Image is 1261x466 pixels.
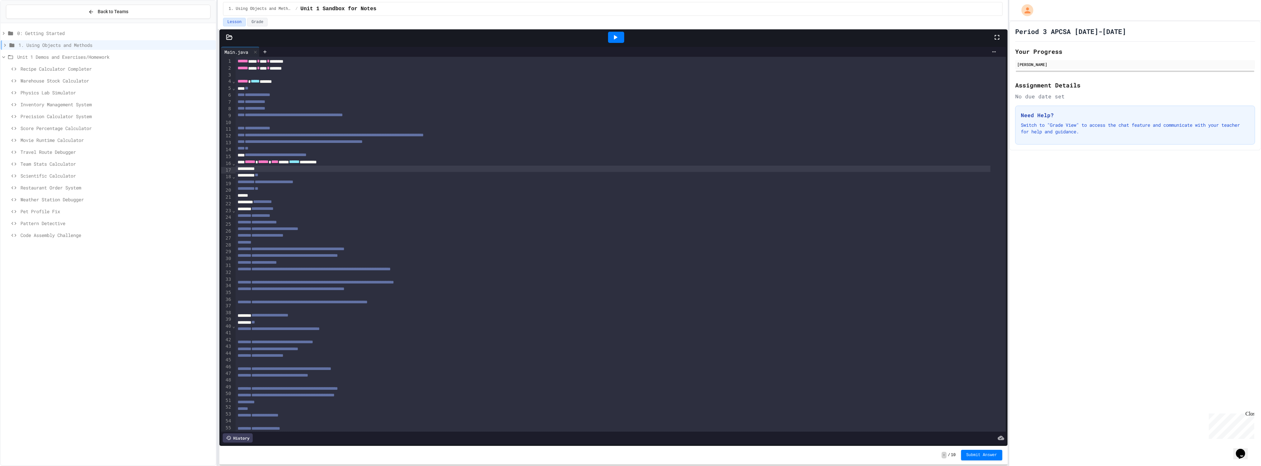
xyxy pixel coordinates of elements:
[18,42,213,49] span: 1. Using Objects and Methods
[221,343,232,350] div: 43
[229,6,293,12] span: 1. Using Objects and Methods
[221,364,232,370] div: 46
[966,452,997,458] span: Submit Answer
[221,113,232,119] div: 9
[1015,92,1255,100] div: No due date set
[232,208,235,213] span: Fold line
[232,161,235,166] span: Fold line
[221,208,232,215] div: 23
[221,283,232,289] div: 34
[221,47,260,57] div: Main.java
[221,153,232,160] div: 15
[221,262,232,269] div: 31
[20,113,213,120] span: Precision Calculator System
[221,377,232,384] div: 48
[221,249,232,255] div: 29
[221,357,232,364] div: 45
[20,196,213,203] span: Weather Station Debugger
[221,72,232,79] div: 3
[221,181,232,187] div: 19
[221,330,232,337] div: 41
[3,3,46,42] div: Chat with us now!Close
[221,242,232,249] div: 28
[301,5,376,13] span: Unit 1 Sandbox for Notes
[20,125,213,132] span: Score Percentage Calculator
[221,411,232,418] div: 53
[961,450,1003,460] button: Submit Answer
[221,235,232,242] div: 27
[1021,111,1249,119] h3: Need Help?
[1021,122,1249,135] p: Switch to "Grade View" to access the chat feature and communicate with your teacher for help and ...
[223,18,246,26] button: Lesson
[221,78,232,85] div: 4
[221,221,232,228] div: 25
[942,452,947,458] span: -
[247,18,268,26] button: Grade
[221,289,232,296] div: 35
[221,187,232,194] div: 20
[221,323,232,330] div: 40
[221,269,232,276] div: 32
[221,119,232,126] div: 10
[98,8,129,15] span: Back to Teams
[20,220,213,227] span: Pattern Detective
[20,184,213,191] span: Restaurant Order System
[221,390,232,397] div: 50
[221,133,232,140] div: 12
[221,49,251,55] div: Main.java
[1015,27,1126,36] h1: Period 3 APCSA [DATE]-[DATE]
[221,140,232,147] div: 13
[221,92,232,99] div: 6
[223,433,253,443] div: History
[221,106,232,113] div: 8
[221,296,232,303] div: 36
[948,452,950,458] span: /
[221,194,232,201] div: 21
[20,77,213,84] span: Warehouse Stock Calculator
[221,303,232,310] div: 37
[20,149,213,155] span: Travel Route Debugger
[20,137,213,144] span: Movie Runtime Calculator
[1017,61,1253,67] div: [PERSON_NAME]
[951,452,955,458] span: 10
[221,350,232,357] div: 44
[6,5,210,19] button: Back to Teams
[221,167,232,174] div: 17
[221,85,232,92] div: 5
[221,255,232,262] div: 30
[20,232,213,239] span: Code Assembly Challenge
[17,53,213,60] span: Unit 1 Demos and Exercises/Homework
[221,228,232,235] div: 26
[232,323,235,329] span: Fold line
[232,79,235,84] span: Fold line
[17,30,213,37] span: 0: Getting Started
[221,310,232,316] div: 38
[221,174,232,181] div: 18
[221,337,232,343] div: 42
[221,384,232,390] div: 49
[20,172,213,179] span: Scientific Calculator
[1015,81,1255,90] h2: Assignment Details
[20,89,213,96] span: Physics Lab Simulator
[221,418,232,425] div: 54
[232,174,235,179] span: Fold line
[221,58,232,65] div: 1
[221,404,232,411] div: 52
[221,397,232,404] div: 51
[221,160,232,167] div: 16
[20,160,213,167] span: Team Stats Calculator
[221,214,232,221] div: 24
[1015,3,1035,18] div: My Account
[221,370,232,377] div: 47
[20,208,213,215] span: Pet Profile Fix
[221,126,232,133] div: 11
[232,85,235,91] span: Fold line
[221,65,232,72] div: 2
[221,316,232,323] div: 39
[221,431,232,438] div: 56
[20,101,213,108] span: Inventory Management System
[221,276,232,283] div: 33
[221,425,232,431] div: 55
[295,6,298,12] span: /
[1206,411,1254,439] iframe: chat widget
